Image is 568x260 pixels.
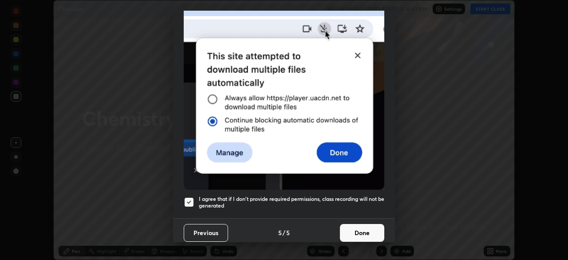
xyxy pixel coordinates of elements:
h4: 5 [278,228,282,237]
h4: 5 [286,228,290,237]
button: Previous [184,224,228,242]
h5: I agree that if I don't provide required permissions, class recording will not be generated [199,196,384,209]
h4: / [283,228,285,237]
button: Done [340,224,384,242]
